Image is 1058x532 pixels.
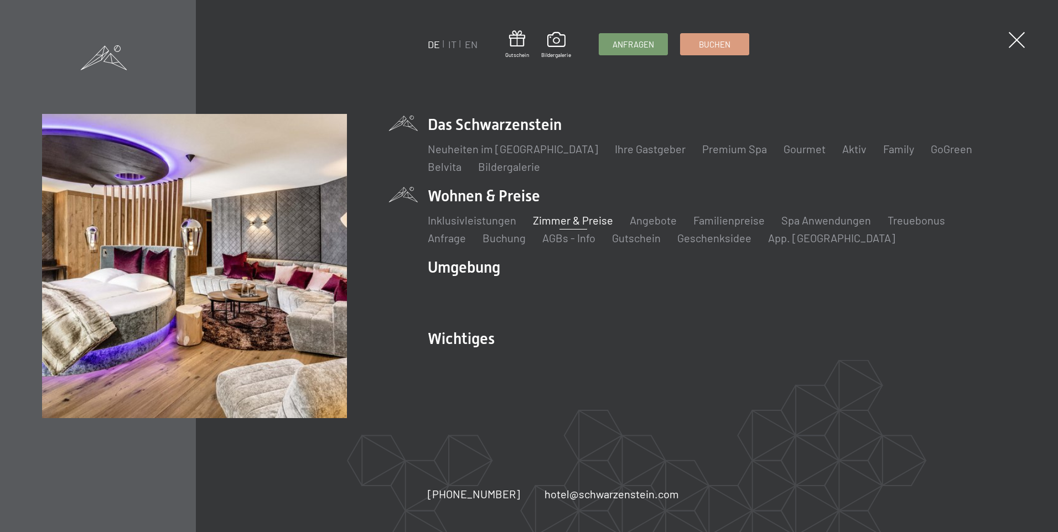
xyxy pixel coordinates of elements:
a: Aktiv [842,142,867,155]
a: Bildergalerie [541,32,571,59]
a: EN [465,38,478,50]
a: Gutschein [612,231,661,244]
a: Bildergalerie [478,160,540,173]
a: Geschenksidee [677,231,751,244]
a: Spa Anwendungen [781,213,871,227]
span: Bildergalerie [541,51,571,59]
a: Gutschein [505,30,529,59]
a: Gourmet [784,142,826,155]
a: Belvita [428,160,461,173]
span: Anfragen [613,39,654,50]
a: Zimmer & Preise [533,213,613,227]
span: [PHONE_NUMBER] [428,487,520,500]
a: App. [GEOGRAPHIC_DATA] [768,231,895,244]
a: Buchen [681,34,749,55]
a: IT [448,38,457,50]
a: Anfragen [599,34,667,55]
a: Familienpreise [693,213,765,227]
a: Ihre Gastgeber [615,142,686,155]
span: Buchen [699,39,730,50]
a: Neuheiten im [GEOGRAPHIC_DATA] [428,142,598,155]
a: Premium Spa [702,142,767,155]
a: [PHONE_NUMBER] [428,486,520,502]
a: AGBs - Info [542,231,595,244]
a: hotel@schwarzenstein.com [544,486,679,502]
a: Treuebonus [888,213,945,227]
a: Inklusivleistungen [428,213,516,227]
a: Family [883,142,914,155]
a: DE [428,38,440,50]
a: GoGreen [931,142,972,155]
span: Gutschein [505,51,529,59]
a: Anfrage [428,231,466,244]
a: Buchung [483,231,526,244]
a: Angebote [630,213,677,227]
